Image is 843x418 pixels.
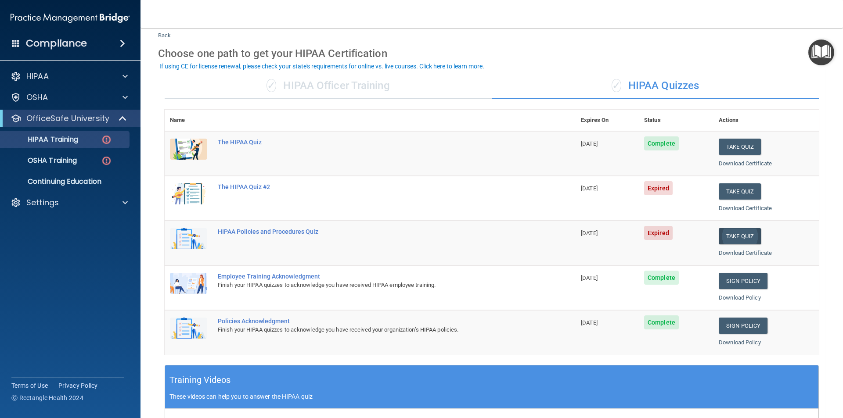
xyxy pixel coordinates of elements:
p: HIPAA Training [6,135,78,144]
img: PMB logo [11,9,130,27]
img: danger-circle.6113f641.png [101,155,112,166]
button: Open Resource Center [808,39,834,65]
a: Back [158,21,171,39]
span: Expired [644,181,673,195]
p: HIPAA [26,71,49,82]
th: Name [165,110,213,131]
div: HIPAA Policies and Procedures Quiz [218,228,532,235]
div: HIPAA Quizzes [492,73,819,99]
p: Continuing Education [6,177,126,186]
th: Actions [713,110,819,131]
p: OSHA [26,92,48,103]
span: Ⓒ Rectangle Health 2024 [11,393,83,402]
div: The HIPAA Quiz #2 [218,183,532,190]
a: OSHA [11,92,128,103]
p: Settings [26,197,59,208]
div: The HIPAA Quiz [218,139,532,146]
span: Complete [644,136,679,150]
div: Finish your HIPAA quizzes to acknowledge you have received HIPAA employee training. [218,280,532,290]
p: These videos can help you to answer the HIPAA quiz [169,393,814,400]
span: Expired [644,226,673,240]
h4: Compliance [26,37,87,50]
div: Finish your HIPAA quizzes to acknowledge you have received your organization’s HIPAA policies. [218,325,532,335]
span: [DATE] [581,185,598,192]
span: [DATE] [581,230,598,236]
span: Complete [644,315,679,329]
a: HIPAA [11,71,128,82]
span: ✓ [267,79,276,92]
a: OfficeSafe University [11,113,127,124]
p: OfficeSafe University [26,113,109,124]
span: ✓ [612,79,621,92]
button: Take Quiz [719,139,761,155]
button: Take Quiz [719,183,761,200]
div: Policies Acknowledgment [218,318,532,325]
a: Download Policy [719,339,761,346]
a: Terms of Use [11,381,48,390]
a: Settings [11,197,128,208]
button: If using CE for license renewal, please check your state's requirements for online vs. live cours... [158,62,486,71]
span: [DATE] [581,319,598,326]
div: Choose one path to get your HIPAA Certification [158,41,825,66]
a: Download Policy [719,294,761,301]
a: Sign Policy [719,273,767,289]
img: danger-circle.6113f641.png [101,134,112,145]
div: HIPAA Officer Training [165,73,492,99]
button: Take Quiz [719,228,761,244]
span: [DATE] [581,275,598,281]
a: Download Certificate [719,160,772,167]
a: Privacy Policy [58,381,98,390]
div: Employee Training Acknowledgment [218,273,532,280]
a: Sign Policy [719,318,767,334]
th: Expires On [576,110,639,131]
span: Complete [644,271,679,285]
h5: Training Videos [169,372,231,388]
p: OSHA Training [6,156,77,165]
span: [DATE] [581,140,598,147]
a: Download Certificate [719,250,772,256]
a: Download Certificate [719,205,772,211]
th: Status [639,110,713,131]
div: If using CE for license renewal, please check your state's requirements for online vs. live cours... [159,63,484,69]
